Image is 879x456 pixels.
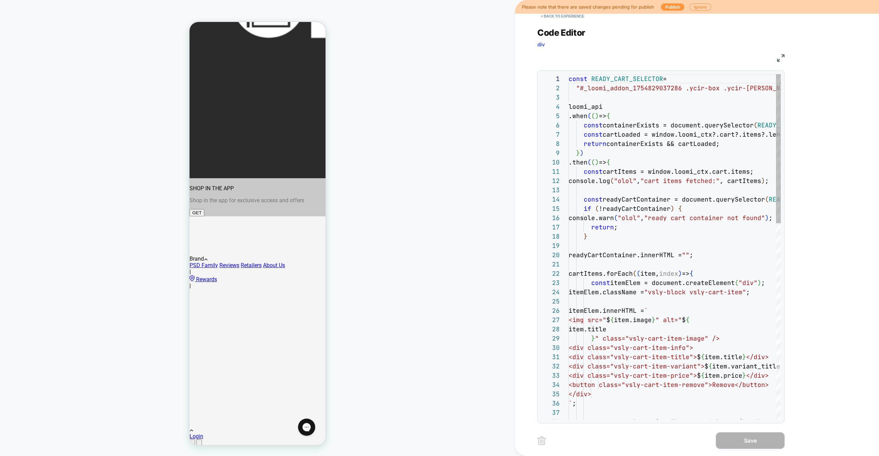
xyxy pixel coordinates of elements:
[678,270,682,277] span: )
[541,241,560,250] div: 19
[739,418,742,426] span: (
[576,84,795,92] span: "#_loomi_addon_1754829037286 .ycir-box .ycir-[PERSON_NAME]
[541,399,560,408] div: 36
[541,408,560,417] div: 37
[735,279,739,287] span: (
[689,3,711,11] button: Ignore
[640,177,720,185] span: "cart items fetched:"
[541,269,560,278] div: 22
[769,214,773,222] span: ;
[739,279,757,287] span: "div"
[569,325,606,333] span: item.title
[584,232,587,240] span: }
[661,3,684,11] button: Publish
[637,177,640,185] span: ,
[569,362,705,370] span: <div class="vsly-cart-item-variant">
[569,75,587,83] span: const
[742,353,746,361] span: }
[742,418,833,426] span: ".vsly-cart-item-remove"
[541,213,560,223] div: 16
[603,195,765,203] span: readyCartContainer = document.querySelector
[587,158,591,166] span: (
[541,148,560,158] div: 9
[644,307,648,315] span: `
[746,372,769,379] span: </div>
[697,353,701,361] span: $
[757,279,761,287] span: )
[541,250,560,260] div: 20
[7,418,12,425] button: Accessibility
[537,27,585,38] span: Code Editor
[541,93,560,102] div: 3
[584,195,603,203] span: const
[633,270,637,277] span: (
[591,279,610,287] span: const
[754,121,757,129] span: (
[614,177,637,185] span: "olol"
[712,362,791,370] span: item.variant_title ||
[587,112,591,120] span: (
[655,316,682,324] span: " alt="
[537,436,546,445] img: delete
[640,270,659,277] span: item,
[541,167,560,176] div: 11
[584,168,603,175] span: const
[705,362,708,370] span: $
[580,149,584,157] span: )
[541,343,560,352] div: 30
[599,158,606,166] span: =>
[716,432,785,449] button: Save
[541,297,560,306] div: 25
[606,112,610,120] span: {
[757,121,829,129] span: READY_CART_SELECTOR
[697,372,701,379] span: $
[541,287,560,297] div: 24
[541,278,560,287] div: 23
[541,417,560,426] div: 38
[584,130,603,138] span: const
[541,315,560,324] div: 27
[569,381,720,389] span: <button class="vsly-cart-item-remove">Re
[541,380,560,389] div: 34
[584,205,591,213] span: if
[591,418,610,426] span: const
[541,130,560,139] div: 7
[652,316,655,324] span: }
[541,260,560,269] div: 21
[541,185,560,195] div: 13
[701,372,705,379] span: {
[569,307,644,315] span: itemElem.innerHTML =
[640,214,644,222] span: ,
[746,353,769,361] span: </div>
[584,140,606,148] span: return
[572,399,576,407] span: ;
[686,316,689,324] span: {
[541,74,560,83] div: 1
[569,214,614,222] span: console.warn
[73,240,95,247] a: About Us
[720,177,761,185] span: , cartItems
[569,316,606,324] span: <img src="
[541,121,560,130] div: 6
[591,112,595,120] span: (
[541,111,560,121] div: 5
[541,139,560,148] div: 8
[595,205,599,213] span: (
[576,149,580,157] span: }
[569,177,610,185] span: console.log
[689,251,693,259] span: ;
[569,158,587,166] span: .then
[541,352,560,362] div: 31
[644,288,746,296] span: "vsly-block vsly-cart-item"
[671,205,674,213] span: )
[765,214,769,222] span: )
[610,279,735,287] span: itemElem = document.createElement
[765,195,769,203] span: (
[603,168,754,175] span: cartItems = window.loomi_ctx.cart.items;
[701,353,705,361] span: {
[746,288,750,296] span: ;
[569,103,603,111] span: loomi_api
[618,214,640,222] span: "olol"
[663,75,667,83] span: =
[537,41,545,48] span: div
